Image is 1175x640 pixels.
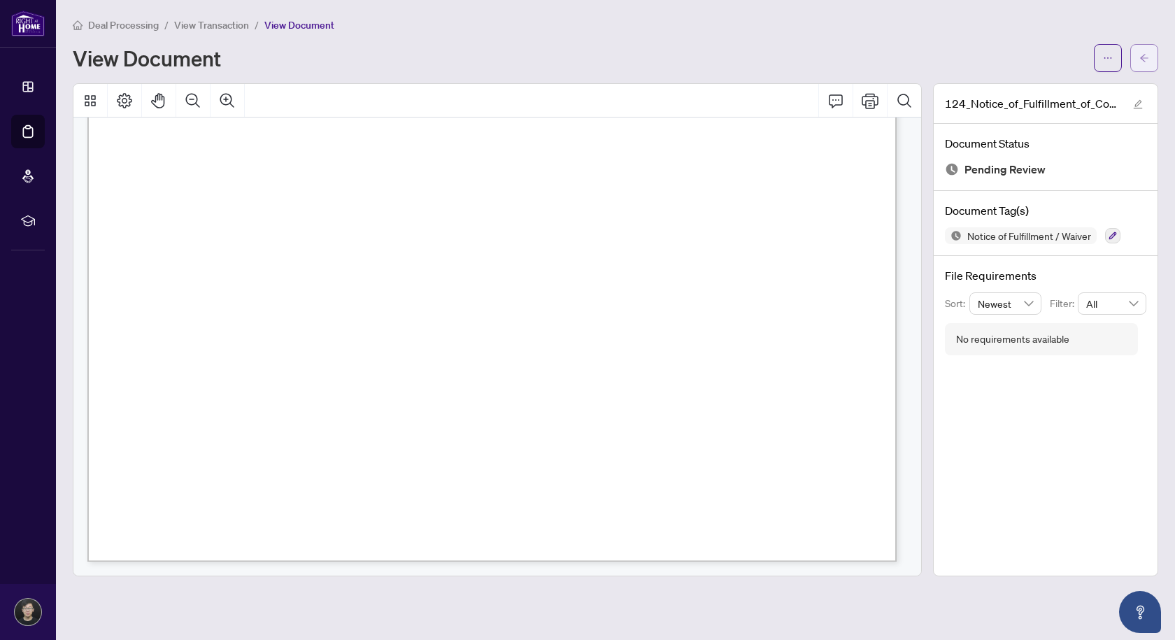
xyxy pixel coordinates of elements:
[1139,53,1149,63] span: arrow-left
[164,17,169,33] li: /
[956,332,1069,347] div: No requirements available
[945,296,969,311] p: Sort:
[1103,53,1113,63] span: ellipsis
[964,160,1046,179] span: Pending Review
[945,135,1146,152] h4: Document Status
[1119,591,1161,633] button: Open asap
[1086,293,1138,314] span: All
[73,20,83,30] span: home
[945,202,1146,219] h4: Document Tag(s)
[11,10,45,36] img: logo
[88,19,159,31] span: Deal Processing
[1133,99,1143,109] span: edit
[264,19,334,31] span: View Document
[945,267,1146,284] h4: File Requirements
[978,293,1034,314] span: Newest
[174,19,249,31] span: View Transaction
[73,47,221,69] h1: View Document
[15,599,41,625] img: Profile Icon
[945,162,959,176] img: Document Status
[1050,296,1078,311] p: Filter:
[962,231,1097,241] span: Notice of Fulfillment / Waiver
[945,227,962,244] img: Status Icon
[255,17,259,33] li: /
[945,95,1120,112] span: 124_Notice_of_Fulfillment_of_Conditions_-_Agreement_of_Purchase_and_Sale_-_A_-_PropTx-[PERSON_NAM...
